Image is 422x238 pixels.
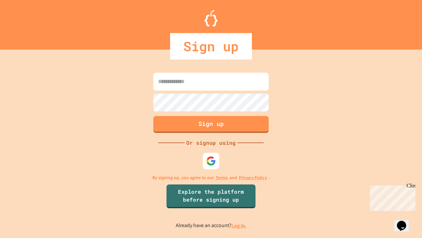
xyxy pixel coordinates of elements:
[152,174,270,181] p: By signing up, you agree to our and .
[176,221,247,230] p: Already have an account?
[394,212,415,231] iframe: chat widget
[185,139,237,147] div: Or signup using
[206,156,216,166] img: google-icon.svg
[3,3,45,42] div: Chat with us now!Close
[170,33,252,59] div: Sign up
[216,174,228,181] a: Terms
[231,222,247,229] a: Log in.
[204,10,218,26] img: Logo.svg
[367,183,415,211] iframe: chat widget
[239,174,267,181] a: Privacy Policy
[153,116,269,133] button: Sign up
[166,184,256,208] a: Explore the platform before signing up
